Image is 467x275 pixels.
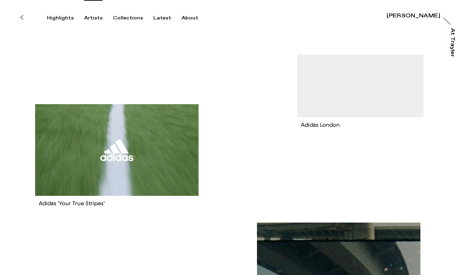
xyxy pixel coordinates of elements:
[84,15,113,21] button: Artists
[448,28,455,57] a: At Trayler
[47,15,74,21] div: Highlights
[387,13,440,20] a: [PERSON_NAME]
[182,15,198,21] div: About
[113,15,143,21] div: Collections
[182,15,209,21] button: About
[47,15,84,21] button: Highlights
[113,15,153,21] button: Collections
[297,117,424,129] h2: Adidas London
[153,15,171,21] div: Latest
[35,196,199,208] h2: Adidas 'Your True Stripes'
[450,28,455,58] div: At Trayler
[153,15,182,21] button: Latest
[84,15,103,21] div: Artists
